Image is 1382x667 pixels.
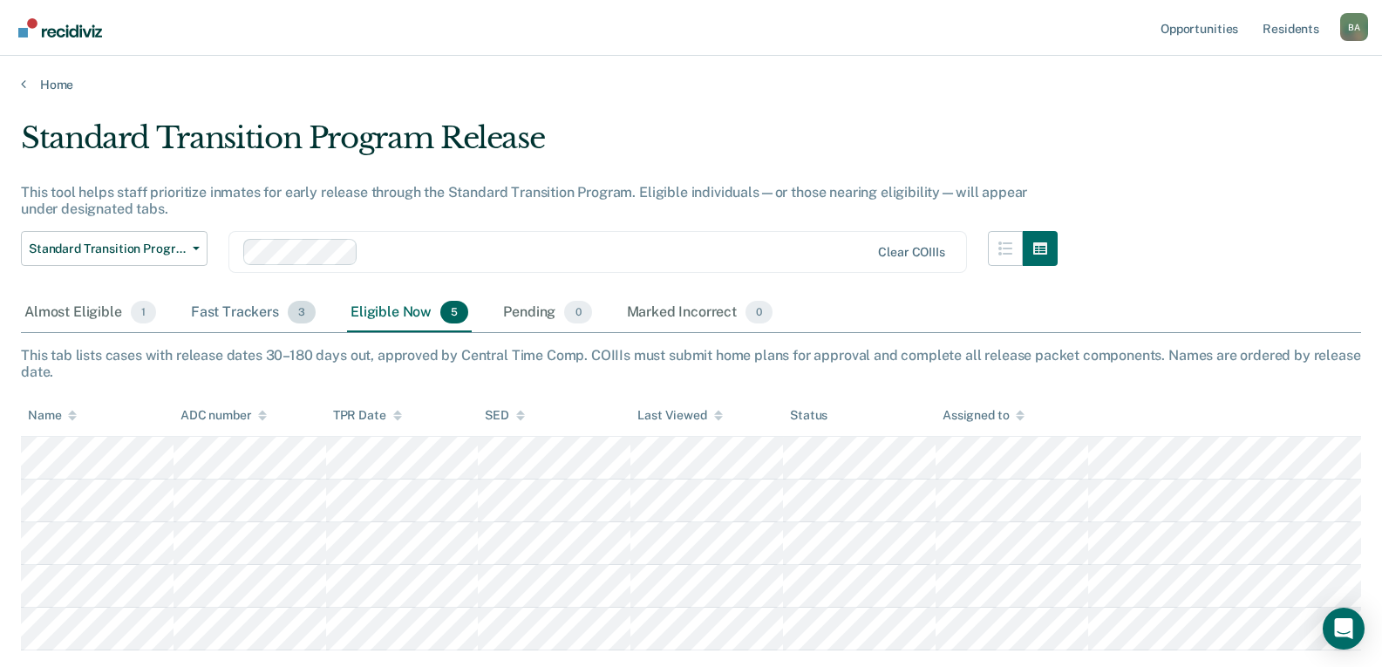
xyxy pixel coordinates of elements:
[1340,13,1368,41] div: B A
[440,301,468,323] span: 5
[623,294,777,332] div: Marked Incorrect0
[28,408,77,423] div: Name
[21,231,208,266] button: Standard Transition Program Release
[790,408,827,423] div: Status
[333,408,402,423] div: TPR Date
[180,408,268,423] div: ADC number
[347,294,472,332] div: Eligible Now5
[288,301,316,323] span: 3
[29,242,186,256] span: Standard Transition Program Release
[878,245,944,260] div: Clear COIIIs
[500,294,595,332] div: Pending0
[564,301,591,323] span: 0
[21,184,1058,217] div: This tool helps staff prioritize inmates for early release through the Standard Transition Progra...
[1323,608,1365,650] div: Open Intercom Messenger
[21,294,160,332] div: Almost Eligible1
[131,301,156,323] span: 1
[21,347,1361,380] div: This tab lists cases with release dates 30–180 days out, approved by Central Time Comp. COIIIs mu...
[21,120,1058,170] div: Standard Transition Program Release
[21,77,1361,92] a: Home
[745,301,773,323] span: 0
[187,294,319,332] div: Fast Trackers3
[1340,13,1368,41] button: Profile dropdown button
[18,18,102,37] img: Recidiviz
[943,408,1025,423] div: Assigned to
[637,408,722,423] div: Last Viewed
[485,408,525,423] div: SED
